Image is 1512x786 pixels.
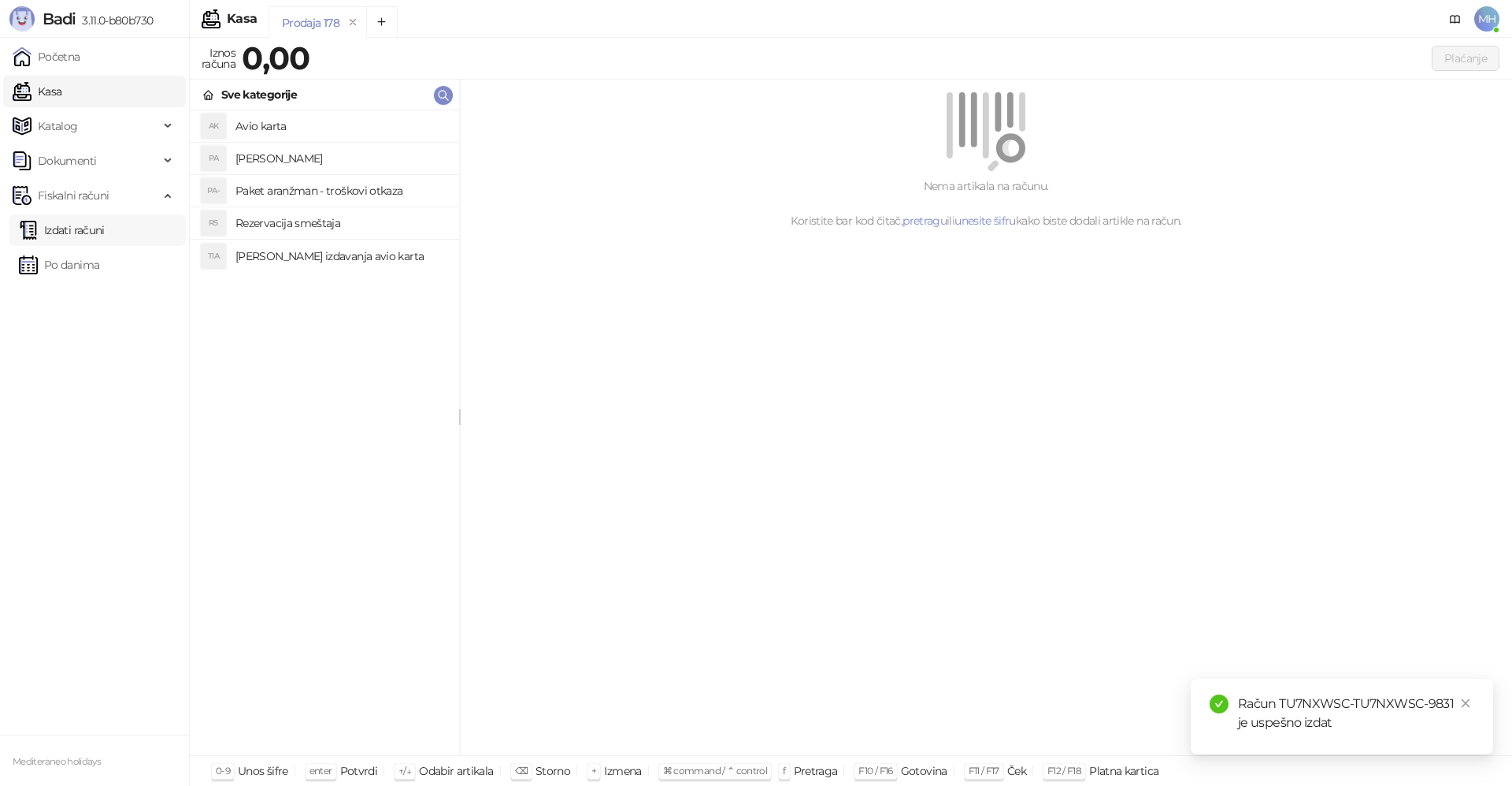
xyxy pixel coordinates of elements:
[238,761,288,781] div: Unos šifre
[366,6,398,38] button: Add tab
[13,756,101,767] small: Mediteraneo holidays
[201,210,226,236] div: RS
[201,244,226,269] div: TIA
[479,177,1493,229] div: Nema artikala na računu. Koristite bar kod čitač, ili kako biste dodali artikle na račun.
[13,41,80,73] a: Početna
[235,244,447,269] h4: [PERSON_NAME] izdavanja avio karta
[398,765,411,777] span: ↑/↓
[216,765,230,777] span: 0-9
[201,114,226,139] div: AK
[242,39,309,77] strong: 0,00
[515,765,528,777] span: ⌫
[954,214,1016,228] a: unesite šifru
[9,6,35,32] img: Logo
[201,146,226,171] div: PA
[201,178,226,203] div: PA-
[38,145,96,177] span: Dokumenti
[227,13,257,25] div: Kasa
[1047,765,1081,777] span: F12 / F18
[783,765,785,777] span: f
[1443,6,1468,32] a: Dokumentacija
[901,761,947,781] div: Gotovina
[1457,695,1474,712] a: Close
[43,9,76,28] span: Badi
[1474,6,1499,32] span: MH
[19,249,99,281] a: Po danima
[76,13,153,28] span: 3.11.0-b80b730
[190,110,459,755] div: grid
[282,14,339,32] div: Prodaja 178
[902,214,947,228] a: pretragu
[794,761,838,781] div: Pretraga
[235,114,447,139] h4: Avio karta
[419,761,493,781] div: Odabir artikala
[604,761,641,781] div: Izmena
[38,180,109,211] span: Fiskalni računi
[591,765,596,777] span: +
[235,146,447,171] h4: [PERSON_NAME]
[1432,46,1499,71] button: Plaćanje
[1238,695,1474,732] div: Račun TU7NXWSC-TU7NXWSC-9831 je uspešno izdat
[343,16,363,29] button: remove
[1460,698,1471,709] span: close
[1007,761,1026,781] div: Ček
[858,765,892,777] span: F10 / F16
[1210,695,1228,713] span: check-circle
[38,110,78,142] span: Katalog
[221,86,297,103] div: Sve kategorije
[969,765,999,777] span: F11 / F17
[340,761,378,781] div: Potvrdi
[663,765,768,777] span: ⌘ command / ⌃ control
[235,178,447,203] h4: Paket aranžman - troškovi otkaza
[19,214,105,246] a: Izdati računi
[13,76,61,107] a: Kasa
[198,43,239,74] div: Iznos računa
[235,210,447,236] h4: Rezervacija smeštaja
[535,761,570,781] div: Storno
[309,765,332,777] span: enter
[1089,761,1158,781] div: Platna kartica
